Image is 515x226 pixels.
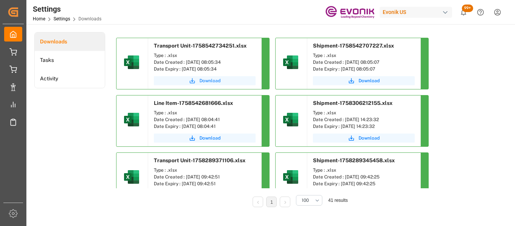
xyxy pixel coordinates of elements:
img: microsoft-excel-2019--v1.png [123,111,141,129]
a: Activity [35,69,105,88]
button: Download [154,134,256,143]
a: Tasks [35,51,105,69]
div: Date Created : [DATE] 08:05:07 [313,59,415,66]
button: Help Center [472,4,489,21]
img: microsoft-excel-2019--v1.png [282,53,300,71]
span: Shipment-1758306212155.xlsx [313,100,392,106]
div: Type : .xlsx [154,109,256,116]
div: Type : .xlsx [313,52,415,59]
li: Next Page [280,197,290,207]
button: Download [313,134,415,143]
div: Date Expiry : [DATE] 09:42:51 [154,180,256,187]
img: microsoft-excel-2019--v1.png [123,53,141,71]
span: Transport Unit-1758542734251.xlsx [154,43,247,49]
img: Evonik-brand-mark-Deep-Purple-RGB.jpeg_1700498283.jpeg [325,6,374,19]
div: Date Created : [DATE] 08:05:34 [154,59,256,66]
a: Downloads [35,32,105,51]
span: Shipment-1758289345458.xlsx [313,157,395,163]
a: Home [33,16,45,22]
span: Download [199,77,221,84]
span: Download [359,77,380,84]
div: Date Created : [DATE] 08:04:41 [154,116,256,123]
span: Download [359,135,380,141]
button: Evonik US [380,5,455,19]
li: Previous Page [253,197,263,207]
img: microsoft-excel-2019--v1.png [123,168,141,186]
a: 1 [270,200,273,205]
button: Download [154,76,256,85]
span: Download [199,135,221,141]
button: open menu [296,195,322,206]
img: microsoft-excel-2019--v1.png [282,168,300,186]
span: 41 results [328,198,348,203]
div: Date Created : [DATE] 09:42:51 [154,174,256,180]
span: 100 [302,197,309,204]
li: 1 [266,197,277,207]
button: show 101 new notifications [455,4,472,21]
div: Type : .xlsx [154,52,256,59]
span: Line Item-1758542681666.xlsx [154,100,233,106]
div: Date Expiry : [DATE] 08:04:41 [154,123,256,130]
div: Settings [33,3,101,15]
div: Type : .xlsx [313,109,415,116]
span: Transport Unit-1758289371106.xlsx [154,157,245,163]
div: Date Created : [DATE] 14:23:32 [313,116,415,123]
div: Type : .xlsx [313,167,415,174]
div: Date Expiry : [DATE] 08:05:34 [154,66,256,72]
div: Type : .xlsx [154,167,256,174]
div: Date Expiry : [DATE] 09:42:25 [313,180,415,187]
button: Download [313,76,415,85]
div: Evonik US [380,7,452,18]
span: Shipment-1758542707227.xlsx [313,43,394,49]
span: 99+ [462,5,473,12]
div: Date Expiry : [DATE] 14:23:32 [313,123,415,130]
div: Date Expiry : [DATE] 08:05:07 [313,66,415,72]
div: Date Created : [DATE] 09:42:25 [313,174,415,180]
img: microsoft-excel-2019--v1.png [282,111,300,129]
a: Settings [54,16,70,22]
